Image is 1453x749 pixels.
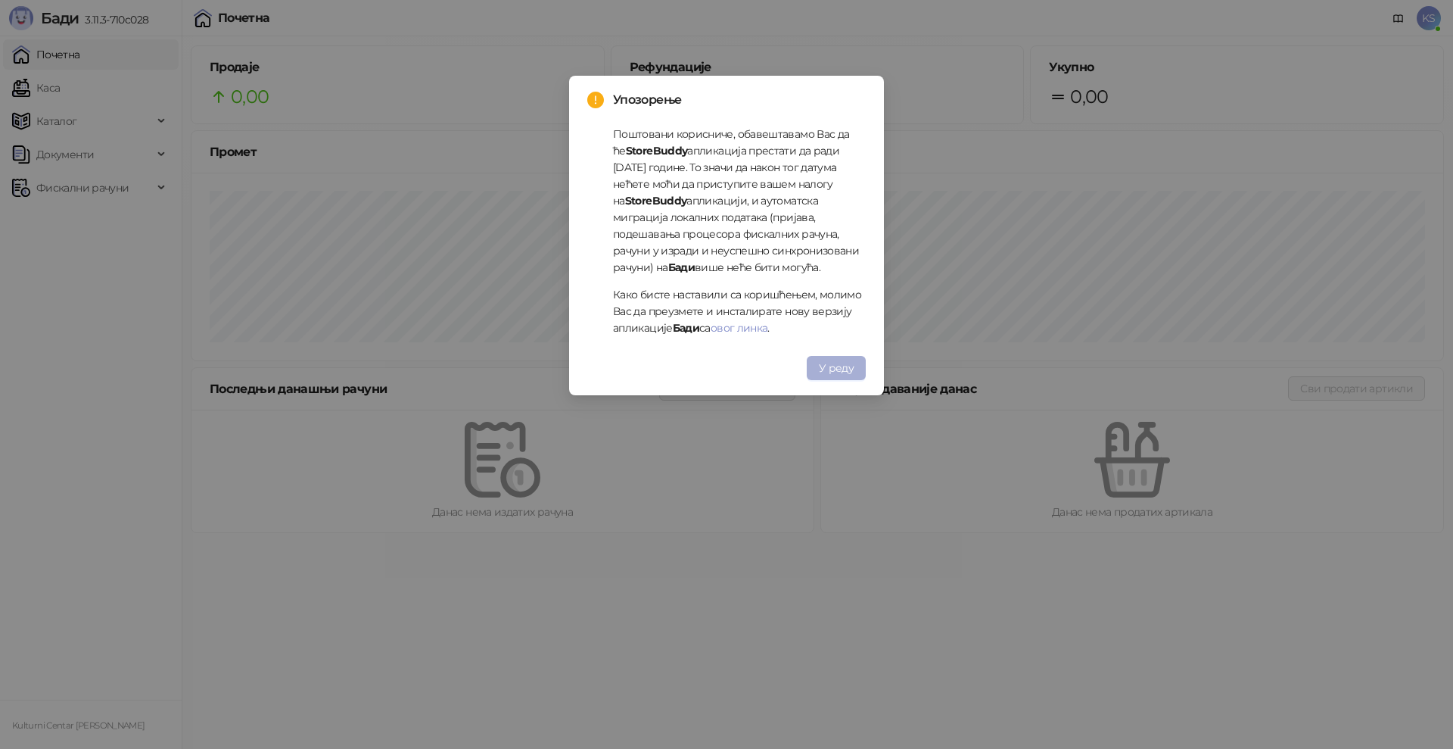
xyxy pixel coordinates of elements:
[625,194,687,208] strong: StoreBuddy
[613,286,866,336] p: Како бисте наставили са коришћењем, молимо Вас да преузмете и инсталирате нову верзију апликације...
[587,92,604,108] span: exclamation-circle
[626,144,688,158] strong: StoreBuddy
[668,261,695,274] strong: Бади
[711,321,768,335] a: овог линка
[819,361,854,375] span: У реду
[613,126,866,276] p: Поштовани корисниче, обавештавамо Вас да ће апликација престати да ради [DATE] године. То значи д...
[613,91,866,109] span: Упозорење
[673,321,699,335] strong: Бади
[807,356,866,380] button: У реду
